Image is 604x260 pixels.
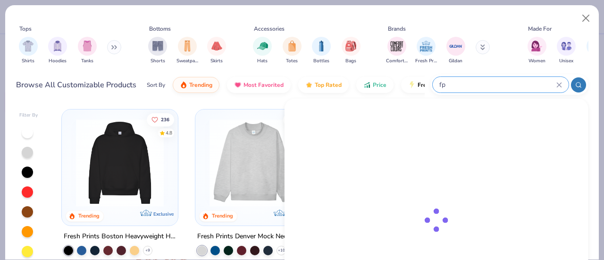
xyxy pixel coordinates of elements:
[446,37,465,65] div: filter for Gildan
[449,39,463,53] img: Gildan Image
[168,119,265,207] img: d4a37e75-5f2b-4aef-9a6e-23330c63bbc0
[390,39,404,53] img: Comfort Colors Image
[49,58,67,65] span: Hoodies
[415,37,437,65] button: filter button
[446,37,465,65] button: filter button
[161,117,169,122] span: 236
[243,81,284,89] span: Most Favorited
[211,41,222,51] img: Skirts Image
[176,58,198,65] span: Sweatpants
[78,37,97,65] div: filter for Tanks
[557,37,576,65] div: filter for Unisex
[284,113,308,126] button: Like
[287,41,297,51] img: Totes Image
[388,25,406,33] div: Brands
[207,37,226,65] button: filter button
[182,41,193,51] img: Sweatpants Image
[257,58,268,65] span: Hats
[577,9,595,27] button: Close
[312,37,331,65] button: filter button
[345,41,356,51] img: Bags Image
[254,25,285,33] div: Accessories
[148,37,167,65] div: filter for Shorts
[278,248,285,253] span: + 10
[286,58,298,65] span: Totes
[23,41,34,51] img: Shirts Image
[408,81,416,89] img: flash.gif
[147,113,174,126] button: Like
[315,81,342,89] span: Top Rated
[19,37,38,65] button: filter button
[64,231,176,243] div: Fresh Prints Boston Heavyweight Hoodie
[449,58,462,65] span: Gildan
[180,81,187,89] img: trending.gif
[283,37,302,65] div: filter for Totes
[528,25,552,33] div: Made For
[356,77,394,93] button: Price
[19,25,32,33] div: Tops
[313,58,329,65] span: Bottles
[342,37,361,65] button: filter button
[528,37,546,65] button: filter button
[373,81,386,89] span: Price
[438,79,556,90] input: Try "T-Shirt"
[52,41,63,51] img: Hoodies Image
[173,77,219,93] button: Trending
[531,41,542,51] img: Women Image
[283,37,302,65] button: filter button
[82,41,92,51] img: Tanks Image
[210,58,223,65] span: Skirts
[345,58,356,65] span: Bags
[234,81,242,89] img: most_fav.gif
[557,37,576,65] button: filter button
[19,37,38,65] div: filter for Shirts
[401,77,510,93] button: Fresh Prints Flash
[207,37,226,65] div: filter for Skirts
[418,81,466,89] span: Fresh Prints Flash
[386,37,408,65] div: filter for Comfort Colors
[205,119,302,207] img: f5d85501-0dbb-4ee4-b115-c08fa3845d83
[197,231,310,243] div: Fresh Prints Denver Mock Neck Heavyweight Sweatshirt
[147,81,165,89] div: Sort By
[148,37,167,65] button: filter button
[149,25,171,33] div: Bottoms
[152,41,163,51] img: Shorts Image
[176,37,198,65] button: filter button
[176,37,198,65] div: filter for Sweatpants
[227,77,291,93] button: Most Favorited
[257,41,268,51] img: Hats Image
[78,37,97,65] button: filter button
[559,58,573,65] span: Unisex
[19,112,38,119] div: Filter By
[151,58,165,65] span: Shorts
[153,211,173,217] span: Exclusive
[528,37,546,65] div: filter for Women
[312,37,331,65] div: filter for Bottles
[386,37,408,65] button: filter button
[71,119,168,207] img: 91acfc32-fd48-4d6b-bdad-a4c1a30ac3fc
[386,58,408,65] span: Comfort Colors
[189,81,212,89] span: Trending
[561,41,572,51] img: Unisex Image
[48,37,67,65] div: filter for Hoodies
[298,77,349,93] button: Top Rated
[316,41,327,51] img: Bottles Image
[419,39,433,53] img: Fresh Prints Image
[253,37,272,65] button: filter button
[415,58,437,65] span: Fresh Prints
[253,37,272,65] div: filter for Hats
[528,58,545,65] span: Women
[342,37,361,65] div: filter for Bags
[16,79,136,91] div: Browse All Customizable Products
[81,58,93,65] span: Tanks
[22,58,34,65] span: Shirts
[145,248,150,253] span: + 9
[415,37,437,65] div: filter for Fresh Prints
[48,37,67,65] button: filter button
[166,129,172,136] div: 4.8
[305,81,313,89] img: TopRated.gif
